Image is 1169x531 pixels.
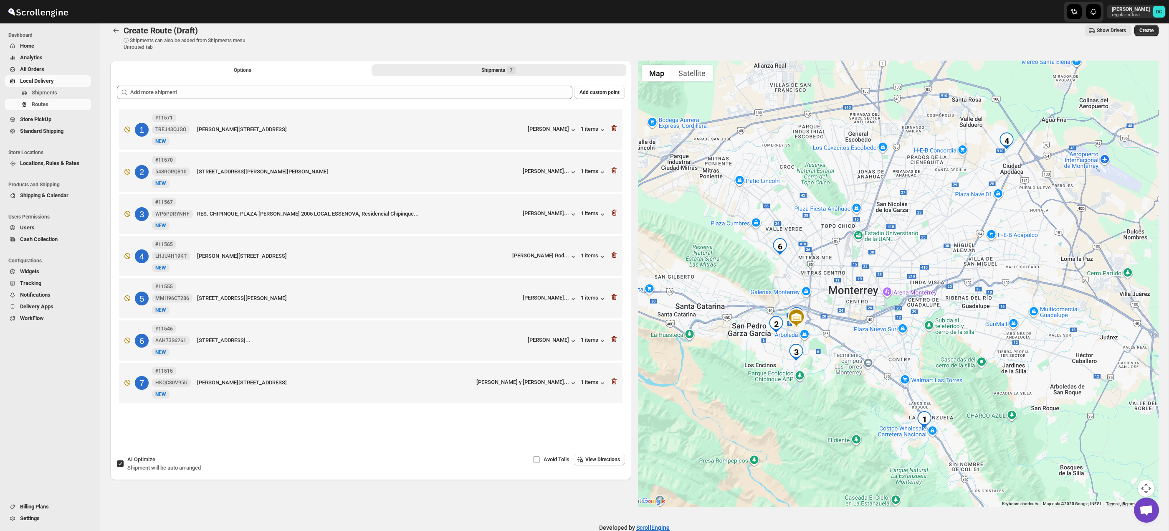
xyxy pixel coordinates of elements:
button: Analytics [5,52,91,64]
span: Shipment will be auto arranged [127,465,201,471]
button: Notifications [5,289,91,301]
span: NEW [155,180,166,186]
button: Home [5,40,91,52]
span: TREJ43QJGO [155,126,186,133]
div: 3 [135,207,149,221]
button: Widgets [5,266,91,277]
button: [PERSON_NAME] [528,337,577,345]
b: #11546 [155,326,173,332]
button: 1 items [581,295,607,303]
button: Delivery Apps [5,301,91,313]
span: WorkFlow [20,315,44,321]
span: Notifications [20,292,51,298]
span: 54SRORQB10 [155,168,187,175]
span: DAVID CORONADO [1153,6,1165,18]
span: HKQC80V95U [155,379,187,386]
button: 1 items [581,168,607,176]
b: #11555 [155,284,173,290]
button: 1 items [581,210,607,218]
button: Add custom point [574,86,625,99]
div: 5 [135,292,149,305]
div: 6 [135,334,149,348]
div: [PERSON_NAME][STREET_ADDRESS] [197,125,524,134]
span: Widgets [20,268,39,274]
img: ScrollEngine [7,1,69,22]
b: #11515 [155,368,173,374]
div: RES. CHIPINQUE, PLAZA [PERSON_NAME] 2005 LOCAL ESSENOVA, Residencial Chipinque... [197,210,519,218]
button: Routes [110,25,122,36]
button: [PERSON_NAME]... [523,210,577,218]
span: NEW [155,391,166,397]
button: Users [5,222,91,234]
div: 3 [788,344,805,361]
button: Shipping & Calendar [5,190,91,201]
button: [PERSON_NAME] y [PERSON_NAME]... [476,379,577,387]
button: Settings [5,513,91,524]
b: #11570 [155,157,173,163]
div: 4 [135,249,149,263]
button: Create [1134,25,1159,36]
span: Store Locations [8,149,94,156]
span: Configurations [8,257,94,264]
span: NEW [155,349,166,355]
span: Create Route (Draft) [124,25,198,36]
span: Show Drivers [1097,27,1126,34]
span: Create [1139,27,1154,34]
button: Selected Shipments [372,64,626,76]
span: All Orders [20,66,44,72]
button: Show Drivers [1085,25,1131,36]
div: [PERSON_NAME][STREET_ADDRESS] [197,379,473,387]
p: [PERSON_NAME] [1112,6,1150,13]
button: WorkFlow [5,313,91,324]
span: Users Permissions [8,213,94,220]
div: 7 [135,376,149,390]
div: 2 [135,165,149,179]
button: View Directions [574,454,625,465]
a: Report a map error [1123,501,1156,506]
span: Users [20,224,35,231]
img: Google [640,496,668,507]
span: Products and Shipping [8,181,94,188]
span: Tracking [20,280,41,286]
span: Map data ©2025 Google, INEGI [1043,501,1101,506]
span: Analytics [20,54,43,61]
button: 1 items [581,337,607,345]
button: Routes [5,99,91,110]
button: Billing Plans [5,501,91,513]
div: [STREET_ADDRESS]... [197,336,524,345]
button: [PERSON_NAME] [528,126,577,134]
span: Dashboard [8,32,94,38]
a: Open this area in Google Maps (opens a new window) [640,496,668,507]
button: All Orders [5,64,91,75]
button: Keyboard shortcuts [1002,501,1038,507]
span: Routes [32,101,48,107]
button: Shipments [5,87,91,99]
span: Store PickUp [20,116,51,122]
div: 6 [772,238,788,255]
span: Options [234,67,251,74]
span: Add custom point [579,89,620,96]
div: 1 items [581,379,607,387]
button: 1 items [581,252,607,261]
div: Shipments [481,66,516,74]
span: Delivery Apps [20,303,53,310]
text: DC [1156,9,1162,15]
button: Show satellite imagery [671,65,713,81]
a: Open chat [1134,498,1159,523]
div: [PERSON_NAME] Rod... [512,252,569,259]
span: Shipping & Calendar [20,192,68,198]
input: Add more shipment [130,86,572,99]
span: LHJU4H19KT [155,253,187,259]
span: Local Delivery [20,78,54,84]
b: #11571 [155,115,173,121]
button: 1 items [581,126,607,134]
span: Standard Shipping [20,128,63,134]
div: [PERSON_NAME] y [PERSON_NAME]... [476,379,569,385]
div: 4 [998,132,1015,149]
